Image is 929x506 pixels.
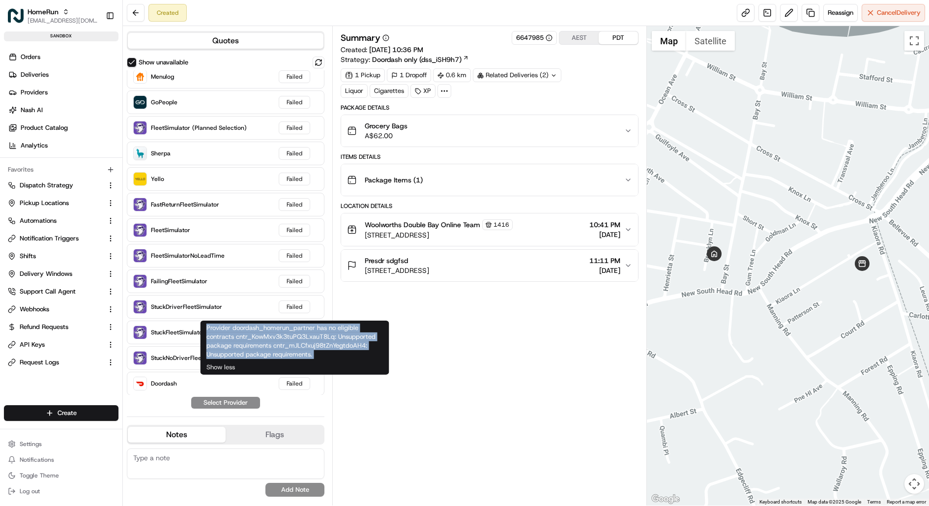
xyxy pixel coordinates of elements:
button: Package Items (1) [341,164,638,196]
a: Shifts [8,252,103,261]
button: Show satellite imagery [686,31,735,51]
a: Powered byPylon [69,166,119,174]
div: 📗 [10,143,18,151]
a: API Keys [8,340,103,349]
div: Provider doordash_homerun_partner has no eligible contracts cntr_KowMxv3k3tuPQ3LxauT8Lq: Unsuppor... [206,324,383,359]
span: Woolworths Double Bay Online Team [365,220,480,230]
button: Start new chat [167,96,179,108]
a: Request Logs [8,358,103,367]
span: Sherpa [151,149,171,157]
div: Failed [279,249,310,262]
span: Orders [21,53,40,61]
span: Menulog [151,73,174,81]
span: Doordash only (dss_iSH9h7) [372,55,462,64]
div: XP [410,84,435,98]
span: API Documentation [93,142,158,152]
span: [STREET_ADDRESS] [365,266,429,275]
div: 0.6 km [433,68,471,82]
span: [DATE] [589,266,620,275]
div: Failed [279,121,310,134]
button: Quotes [128,33,323,49]
div: Package Details [341,104,639,112]
img: Yello [134,173,146,185]
button: Support Call Agent [4,284,118,299]
span: Request Logs [20,358,59,367]
span: Created: [341,45,423,55]
label: Show unavailable [139,58,188,67]
span: Support Call Agent [20,287,76,296]
div: We're available if you need us! [33,103,124,111]
span: Webhooks [20,305,49,314]
a: Product Catalog [4,120,122,136]
button: CancelDelivery [862,4,925,22]
a: Support Call Agent [8,287,103,296]
span: StuckNoDriverFleetSimulator [151,354,230,362]
a: Notification Triggers [8,234,103,243]
div: 1 Pickup [341,68,385,82]
button: Refund Requests [4,319,118,335]
span: Knowledge Base [20,142,75,152]
span: [DATE] [589,230,620,239]
a: Webhooks [8,305,103,314]
span: StuckFleetSimulator [151,328,205,336]
p: Welcome 👋 [10,39,179,55]
span: API Keys [20,340,45,349]
button: Keyboard shortcuts [759,499,802,506]
span: Settings [20,440,42,448]
span: [EMAIL_ADDRESS][DOMAIN_NAME] [28,17,98,25]
div: 6647985 [516,33,552,42]
a: 📗Knowledge Base [6,138,79,156]
span: FleetSimulatorNoLeadTime [151,252,225,260]
button: AEST [559,31,599,44]
h3: Summary [341,33,380,42]
div: 1 Dropoff [387,68,431,82]
span: Delivery Windows [20,269,72,278]
span: Create [58,409,77,417]
a: Doordash only (dss_iSH9h7) [372,55,469,64]
img: HomeRun [8,8,24,24]
img: Sherpa [134,147,146,160]
span: [STREET_ADDRESS] [365,230,513,240]
img: FastReturnFleetSimulator [134,198,146,211]
div: Location Details [341,202,639,210]
div: Favorites [4,162,118,178]
div: Failed [279,198,310,211]
img: Nash [10,9,29,29]
span: Providers [21,88,48,97]
button: Reassign [823,4,858,22]
img: StuckDriverFleetSimulator [134,300,146,313]
a: Deliveries [4,67,122,83]
a: Nash AI [4,102,122,118]
span: Nash AI [21,106,43,115]
a: Automations [8,216,103,225]
span: Notifications [20,456,54,464]
a: Refund Requests [8,323,103,331]
input: Clear [26,63,162,73]
div: Failed [279,377,310,390]
button: Request Logs [4,355,118,370]
img: FailingFleetSimulator [134,275,146,288]
span: [DATE] 10:36 PM [369,45,423,54]
span: Doordash [151,380,177,387]
div: Cigarettes [370,84,408,98]
span: Shifts [20,252,36,261]
a: 💻API Documentation [79,138,162,156]
a: Pickup Locations [8,199,103,208]
a: Providers [4,85,122,100]
a: Delivery Windows [8,269,103,278]
span: Reassign [828,8,853,17]
span: FleetSimulator (Planned Selection) [151,124,247,132]
div: Related Deliveries (2) [473,68,561,82]
span: Refund Requests [20,323,68,331]
button: Toggle Theme [4,469,118,482]
button: PDT [599,31,638,44]
span: Log out [20,487,40,495]
img: StuckFleetSimulator [134,326,146,339]
a: Report a map error [887,499,926,505]
button: API Keys [4,337,118,353]
button: Toggle fullscreen view [904,31,924,51]
div: Failed [279,224,310,237]
img: FleetSimulator [134,224,146,237]
span: Presdr sdgfsd [365,256,408,266]
span: Automations [20,216,57,225]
